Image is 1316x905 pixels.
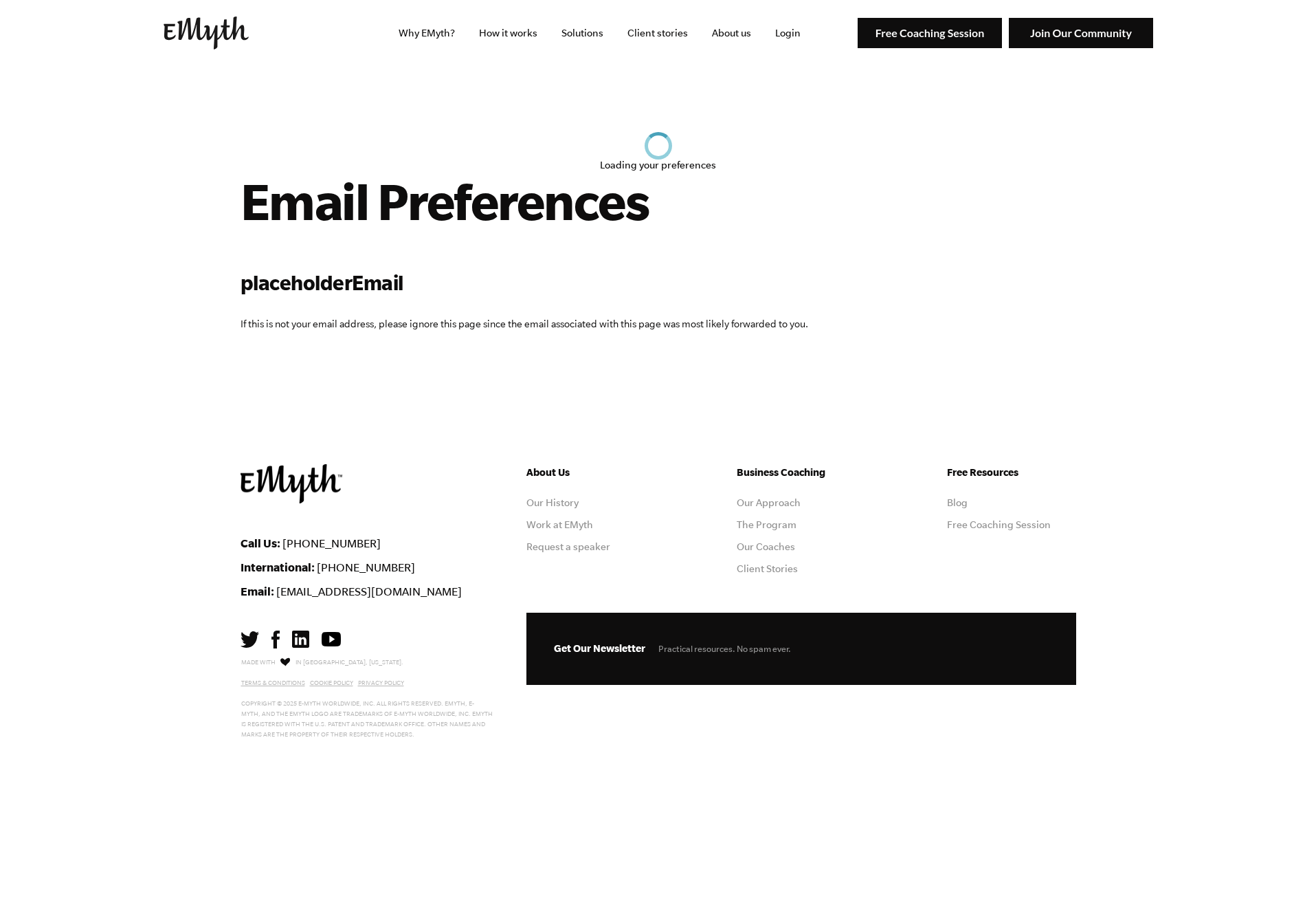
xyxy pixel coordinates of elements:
img: Twitter [241,631,259,648]
p: If this is not your email address, please ignore this page since the email associated with this p... [241,316,1076,332]
a: Client Stories [737,563,798,574]
a: The Program [737,519,796,530]
strong: Email: [241,585,274,598]
img: EMyth [241,464,342,503]
a: Our Approach [737,497,801,508]
img: Love [280,657,290,666]
h1: Email Preferences [241,171,1076,231]
p: Made with in [GEOGRAPHIC_DATA], [US_STATE]. Copyright © 2025 E-Myth Worldwide, Inc. All rights re... [241,655,493,740]
a: Our Coaches [737,541,795,552]
a: Terms & Conditions [241,679,305,686]
img: Facebook [271,631,280,648]
h5: About Us [526,464,656,481]
a: Free Coaching Session [947,519,1051,530]
a: Cookie Policy [310,679,353,686]
h5: Free Resources [947,464,1076,481]
span: Practical resources. No spam ever. [658,644,791,654]
img: LinkedIn [292,631,309,648]
img: EMyth [164,17,249,50]
strong: Call Us: [241,536,280,549]
h5: Business Coaching [737,464,866,481]
a: Our History [526,497,579,508]
span: Get Our Newsletter [554,642,645,654]
a: Work at EMyth [526,519,593,530]
img: Free Coaching Session [858,18,1002,49]
div: Loading your preferences [600,160,716,171]
a: [PHONE_NUMBER] [282,537,381,549]
img: YouTube [322,632,341,646]
h2: placeholderEmail [241,268,1076,298]
strong: International: [241,560,315,574]
a: [EMAIL_ADDRESS][DOMAIN_NAME] [276,585,462,598]
a: [PHONE_NUMBER] [317,561,415,574]
a: Privacy Policy [358,679,404,686]
a: Blog [947,497,968,508]
a: Request a speaker [526,541,610,552]
img: Join Our Community [1009,18,1153,49]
